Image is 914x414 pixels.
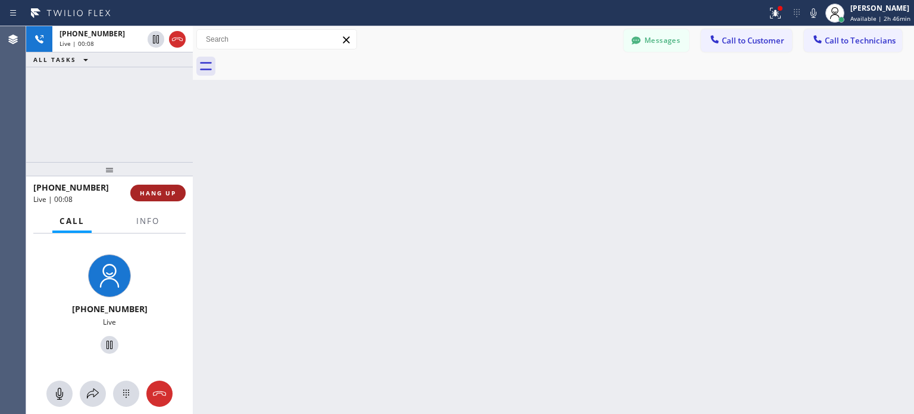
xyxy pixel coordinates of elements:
button: Call [52,210,92,233]
button: Hang up [169,31,186,48]
button: Open directory [80,381,106,407]
button: Messages [624,29,689,52]
button: Mute [46,381,73,407]
button: Mute [805,5,822,21]
span: Info [136,216,159,226]
span: HANG UP [140,189,176,197]
button: Call to Customer [701,29,792,52]
button: ALL TASKS [26,52,100,67]
button: Hold Customer [148,31,164,48]
button: Hold Customer [101,336,118,354]
span: [PHONE_NUMBER] [33,182,109,193]
span: Live | 00:08 [60,39,94,48]
span: Live [103,317,116,327]
button: Info [129,210,167,233]
span: Available | 2h 46min [850,14,910,23]
span: [PHONE_NUMBER] [60,29,125,39]
input: Search [197,30,356,49]
span: ALL TASKS [33,55,76,64]
span: Call to Customer [722,35,784,46]
button: Hang up [146,381,173,407]
span: Call [60,216,84,226]
button: HANG UP [130,185,186,201]
span: [PHONE_NUMBER] [72,303,148,315]
span: Call to Technicians [825,35,896,46]
button: Open dialpad [113,381,139,407]
div: [PERSON_NAME] [850,3,910,13]
button: Call to Technicians [804,29,902,52]
span: Live | 00:08 [33,194,73,204]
